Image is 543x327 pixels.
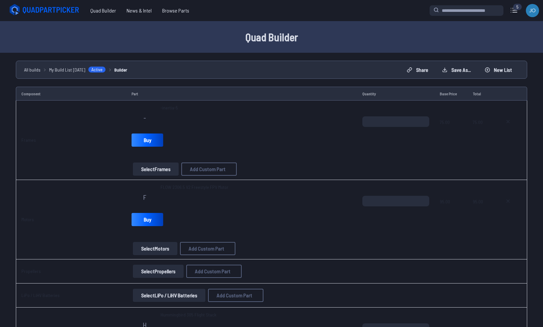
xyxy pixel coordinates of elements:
a: SelectLiPo / LiHV Batteries [132,289,207,302]
span: My Build List [DATE] [49,66,85,73]
a: SelectPropellers [132,265,185,278]
span: 75.00 [440,116,462,148]
a: SelectFrames [132,163,180,176]
button: Save as... [437,65,476,75]
button: Add Custom Part [186,265,242,278]
span: Add Custom Part [189,246,224,251]
td: Part [126,87,357,101]
a: My Build List [DATE]Active [49,66,106,73]
td: Total [468,87,495,101]
td: Base Price [435,87,468,101]
button: Add Custom Part [208,289,263,302]
span: Add Custom Part [217,293,252,298]
td: Quantity [357,87,435,101]
a: Buy [132,213,163,226]
span: F [143,194,146,200]
a: Propellers [21,268,41,274]
span: 95.00 [473,196,489,227]
span: FLOW 2306.5 V2 Freestyle FPV Motor [161,184,228,191]
button: Share [401,65,434,75]
a: Buy [132,134,163,147]
button: Add Custom Part [181,163,237,176]
span: Active [88,66,106,73]
h1: Quad Builder [61,29,483,45]
button: New List [479,65,518,75]
button: SelectLiPo / LiHV Batteries [133,289,205,302]
span: Add Custom Part [195,269,230,274]
span: Hummingbird 305 Flight Stack [161,312,216,318]
span: -inertia-5 [161,104,178,111]
a: LiPo / LiHV Batteries [21,292,60,298]
button: Add Custom Part [180,242,235,255]
td: Component [16,87,126,101]
a: Browse Parts [157,4,195,17]
a: Motors [21,217,34,222]
button: SelectFrames [133,163,179,176]
a: Quad Builder [85,4,121,17]
a: Builder [114,66,127,73]
span: 75.00 [473,116,489,148]
div: 5 [513,4,522,10]
a: SelectMotors [132,242,179,255]
img: User [526,4,539,17]
a: Frames [21,137,36,143]
a: All builds [24,66,41,73]
button: SelectPropellers [133,265,184,278]
span: - [143,114,146,121]
span: Add Custom Part [190,166,226,172]
a: News & Intel [121,4,157,17]
span: 95.00 [440,196,462,227]
button: SelectMotors [133,242,177,255]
